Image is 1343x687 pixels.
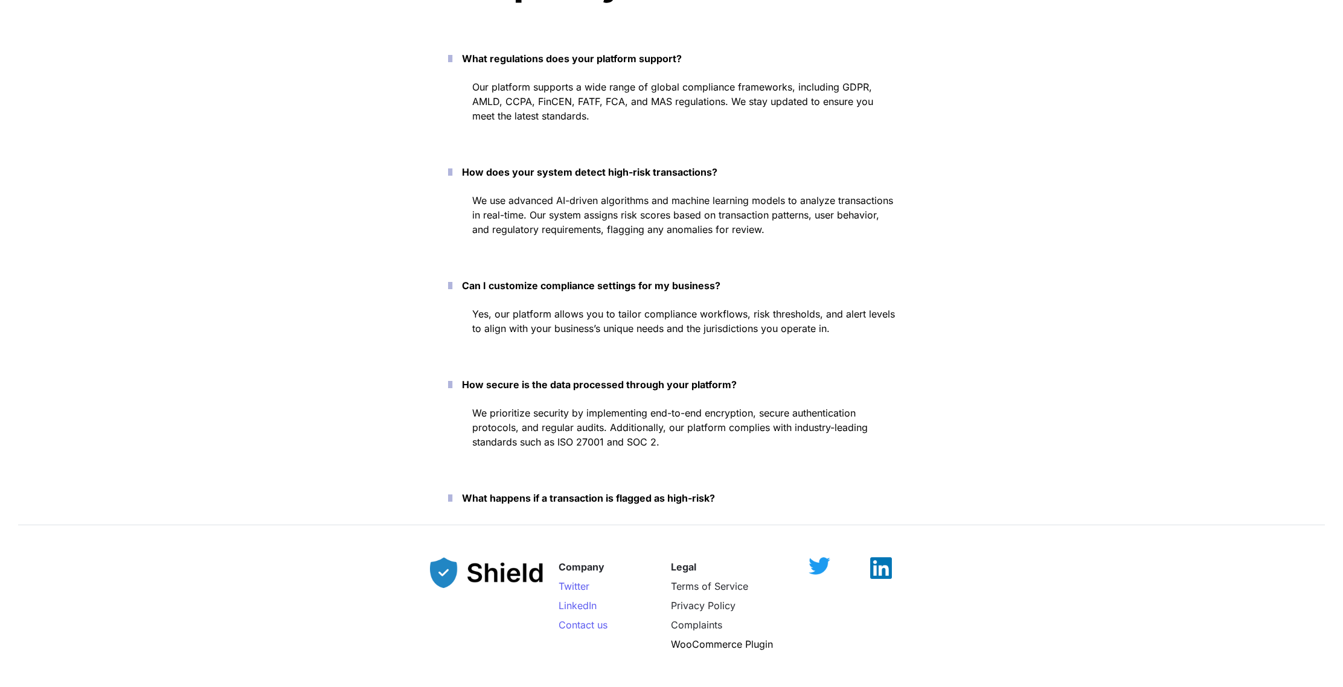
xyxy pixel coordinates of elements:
[559,599,597,612] a: LinkedIn
[430,304,913,356] div: Can I customize compliance settings for my business?
[559,619,607,631] a: Contact us
[462,379,737,391] strong: How secure is the data processed through your platform?
[430,191,913,257] div: How does your system detect high-risk transactions?
[462,492,715,504] strong: What happens if a transaction is flagged as high-risk?
[559,580,589,592] a: Twitter
[472,81,876,122] span: Our platform supports a wide range of global compliance frameworks, including GDPR, AMLD, CCPA, F...
[559,561,604,573] strong: Company
[671,599,736,612] a: Privacy Policy
[430,403,913,470] div: How secure is the data processed through your platform?
[472,407,871,448] span: We prioritize security by implementing end-to-end encryption, secure authentication protocols, an...
[671,561,696,573] strong: Legal
[472,308,898,334] span: Yes, our platform allows you to tailor compliance workflows, risk thresholds, and alert levels to...
[430,479,913,517] button: What happens if a transaction is flagged as high-risk?
[671,638,773,650] a: WooCommerce Plugin
[430,366,913,403] button: How secure is the data processed through your platform?
[430,40,913,77] button: What regulations does your platform support?
[430,77,913,144] div: What regulations does your platform support?
[671,580,748,592] a: Terms of Service
[462,166,717,178] strong: How does your system detect high-risk transactions?
[430,267,913,304] button: Can I customize compliance settings for my business?
[430,153,913,191] button: How does your system detect high-risk transactions?
[472,194,896,235] span: We use advanced AI-driven algorithms and machine learning models to analyze transactions in real-...
[462,280,720,292] strong: Can I customize compliance settings for my business?
[671,619,722,631] a: Complaints
[462,53,682,65] strong: What regulations does your platform support?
